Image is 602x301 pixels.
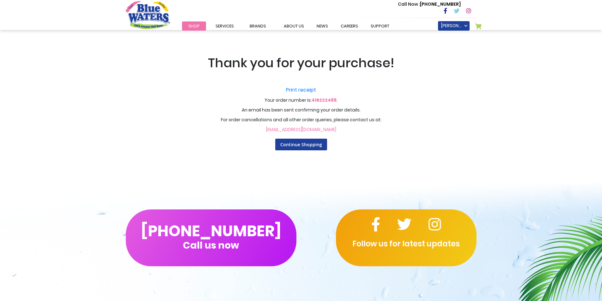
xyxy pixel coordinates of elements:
a: Continue Shopping [275,139,327,150]
span: Thank you for your purchase! [208,54,394,72]
a: Shop [182,21,206,31]
span: Shop [188,23,200,29]
p: Your order number is: . [105,83,497,104]
a: Services [209,21,240,31]
a: about us [277,21,310,31]
span: Call Now : [398,1,420,7]
a: careers [334,21,364,31]
button: [PHONE_NUMBER]Call us now [126,209,296,266]
a: 416222488 [312,97,337,103]
span: Continue Shopping [280,141,322,147]
span: Services [216,23,234,29]
a: store logo [126,1,170,29]
p: An email has been sent confirming your order details. [105,107,497,113]
a: Brands [243,21,272,31]
a: support [364,21,396,31]
span: Call us now [183,244,239,247]
p: Follow us for latest updates [336,238,477,250]
p: For order cancellations and all other order queries, please contact us at: [105,117,497,123]
span: Brands [250,23,266,29]
a: [PERSON_NAME] [438,21,470,31]
a: News [310,21,334,31]
p: [PHONE_NUMBER] [398,1,461,8]
a: Print receipt [105,86,497,94]
a: [EMAIL_ADDRESS][DOMAIN_NAME] [266,126,336,133]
